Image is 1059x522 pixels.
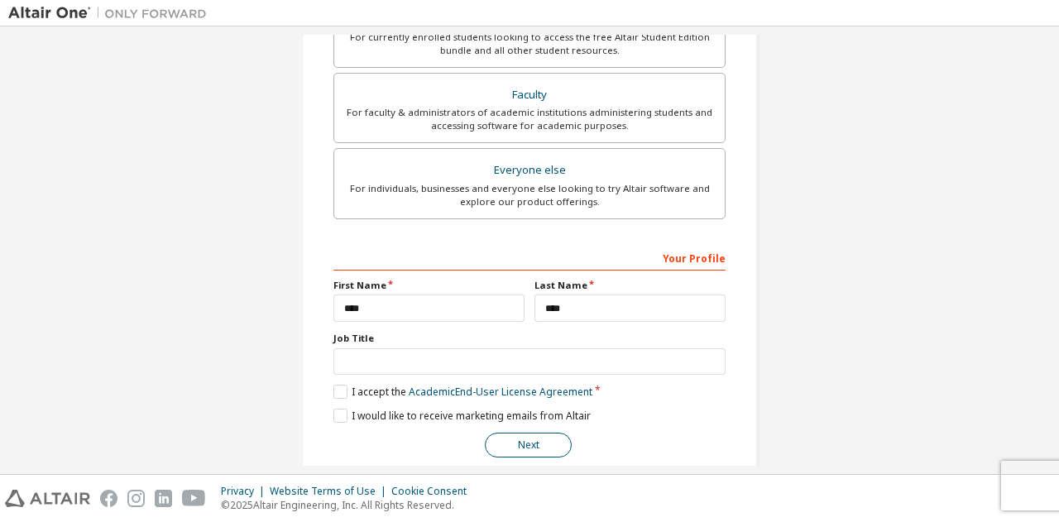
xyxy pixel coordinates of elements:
p: © 2025 Altair Engineering, Inc. All Rights Reserved. [221,498,477,512]
a: Academic End-User License Agreement [409,385,592,399]
div: Website Terms of Use [270,485,391,498]
label: Job Title [333,332,726,345]
div: For currently enrolled students looking to access the free Altair Student Edition bundle and all ... [344,31,715,57]
img: facebook.svg [100,490,117,507]
button: Next [485,433,572,457]
label: I accept the [333,385,592,399]
label: First Name [333,279,525,292]
div: Faculty [344,84,715,107]
div: Privacy [221,485,270,498]
div: Your Profile [333,244,726,271]
img: Altair One [8,5,215,22]
div: Everyone else [344,159,715,182]
img: altair_logo.svg [5,490,90,507]
label: I would like to receive marketing emails from Altair [333,409,591,423]
label: Last Name [534,279,726,292]
div: For faculty & administrators of academic institutions administering students and accessing softwa... [344,106,715,132]
img: youtube.svg [182,490,206,507]
div: Cookie Consent [391,485,477,498]
div: For individuals, businesses and everyone else looking to try Altair software and explore our prod... [344,182,715,208]
img: instagram.svg [127,490,145,507]
img: linkedin.svg [155,490,172,507]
